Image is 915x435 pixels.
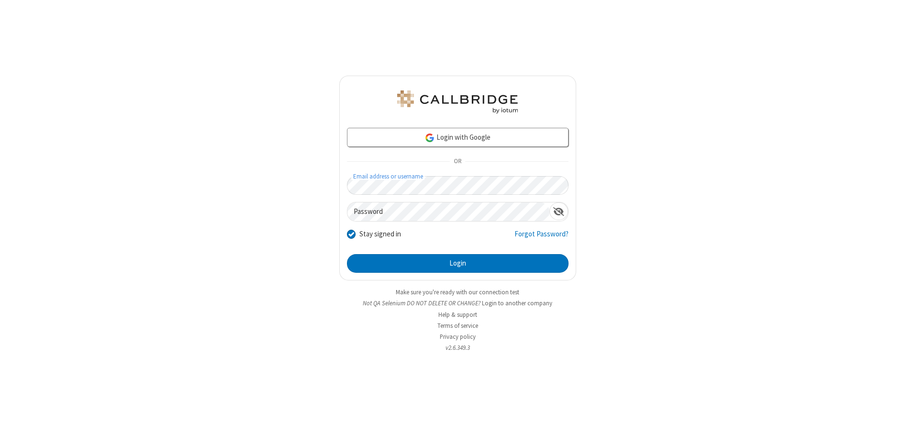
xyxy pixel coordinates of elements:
input: Password [347,202,549,221]
a: Forgot Password? [514,229,569,247]
a: Help & support [438,311,477,319]
img: QA Selenium DO NOT DELETE OR CHANGE [395,90,520,113]
a: Privacy policy [440,333,476,341]
button: Login to another company [482,299,552,308]
a: Terms of service [437,322,478,330]
a: Login with Google [347,128,569,147]
span: OR [450,155,465,168]
li: v2.6.349.3 [339,343,576,352]
button: Login [347,254,569,273]
img: google-icon.png [424,133,435,143]
label: Stay signed in [359,229,401,240]
div: Show password [549,202,568,220]
li: Not QA Selenium DO NOT DELETE OR CHANGE? [339,299,576,308]
a: Make sure you're ready with our connection test [396,288,519,296]
input: Email address or username [347,176,569,195]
